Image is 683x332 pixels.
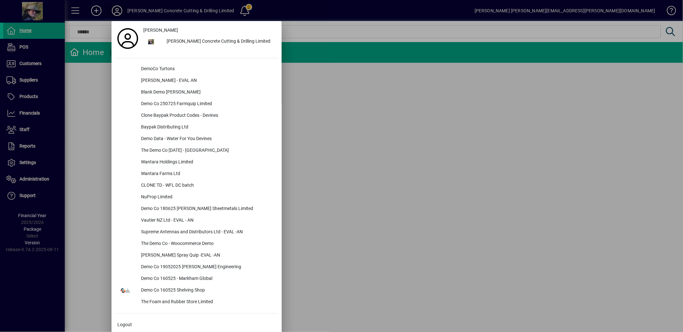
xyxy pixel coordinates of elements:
[115,238,278,250] button: The Demo Co - Woocommerce Demo
[115,319,278,330] button: Logout
[115,110,278,122] button: Clone Baypak Product Codes - Devines
[117,321,132,328] span: Logout
[136,87,278,98] div: Blank Demo [PERSON_NAME]
[115,75,278,87] button: [PERSON_NAME] - EVAL AN
[115,192,278,203] button: NuProp Limited
[115,98,278,110] button: Demo Co 250725 Farmquip Limited
[136,273,278,285] div: Demo Co 160525 - Markham Global
[136,250,278,261] div: [PERSON_NAME] Spray Quip -EVAL -AN
[136,168,278,180] div: Wantara Farms Ltd
[115,261,278,273] button: Demo Co 19052025 [PERSON_NAME] Engineering
[136,203,278,215] div: Demo Co 180625 [PERSON_NAME] Sheetmetals Limited
[136,157,278,168] div: Wantara Holdings Limited
[115,145,278,157] button: The Demo Co [DATE] - [GEOGRAPHIC_DATA]
[136,98,278,110] div: Demo Co 250725 Farmquip Limited
[161,36,278,48] div: [PERSON_NAME] Concrete Cutting & Drilling Limited
[115,33,141,44] a: Profile
[141,24,278,36] a: [PERSON_NAME]
[115,63,278,75] button: DemoCo Turtons
[136,122,278,133] div: Baypak Distributing Ltd
[136,110,278,122] div: Clone Baypak Product Codes - Devines
[115,168,278,180] button: Wantara Farms Ltd
[136,63,278,75] div: DemoCo Turtons
[115,180,278,192] button: CLONE TD - WFL DC batch
[115,296,278,308] button: The Foam and Rubber Store Limited
[115,133,278,145] button: Demo Data - Water For You Devines
[136,215,278,227] div: Vautier NZ Ltd - EVAL - AN
[136,238,278,250] div: The Demo Co - Woocommerce Demo
[115,250,278,261] button: [PERSON_NAME] Spray Quip -EVAL -AN
[136,145,278,157] div: The Demo Co [DATE] - [GEOGRAPHIC_DATA]
[115,285,278,296] button: Demo Co 160525 Shelving Shop
[136,133,278,145] div: Demo Data - Water For You Devines
[115,273,278,285] button: Demo Co 160525 - Markham Global
[115,203,278,215] button: Demo Co 180625 [PERSON_NAME] Sheetmetals Limited
[115,215,278,227] button: Vautier NZ Ltd - EVAL - AN
[143,27,178,34] span: [PERSON_NAME]
[136,285,278,296] div: Demo Co 160525 Shelving Shop
[141,36,278,48] button: [PERSON_NAME] Concrete Cutting & Drilling Limited
[115,122,278,133] button: Baypak Distributing Ltd
[136,261,278,273] div: Demo Co 19052025 [PERSON_NAME] Engineering
[115,87,278,98] button: Blank Demo [PERSON_NAME]
[136,227,278,238] div: Supreme Antennas and Distributors Ltd - EVAL -AN
[136,180,278,192] div: CLONE TD - WFL DC batch
[115,227,278,238] button: Supreme Antennas and Distributors Ltd - EVAL -AN
[136,192,278,203] div: NuProp Limited
[136,75,278,87] div: [PERSON_NAME] - EVAL AN
[136,296,278,308] div: The Foam and Rubber Store Limited
[115,157,278,168] button: Wantara Holdings Limited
